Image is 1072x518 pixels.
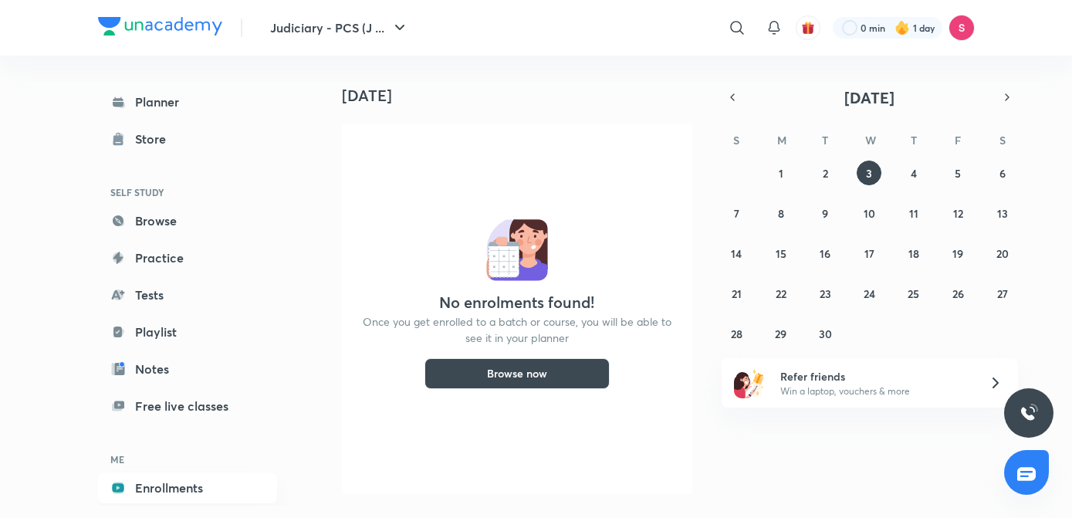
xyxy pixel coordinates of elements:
button: September 17, 2025 [857,241,881,266]
abbr: September 3, 2025 [866,166,872,181]
abbr: Thursday [911,133,917,147]
button: avatar [796,15,820,40]
button: September 8, 2025 [769,201,793,225]
a: Free live classes [98,391,277,422]
abbr: Tuesday [822,133,828,147]
abbr: September 16, 2025 [820,246,830,261]
button: September 23, 2025 [813,281,837,306]
img: streak [894,20,910,36]
abbr: September 21, 2025 [732,286,742,301]
abbr: September 15, 2025 [776,246,786,261]
button: September 16, 2025 [813,241,837,266]
p: Win a laptop, vouchers & more [780,384,970,398]
abbr: September 24, 2025 [864,286,875,301]
button: September 5, 2025 [945,161,970,185]
abbr: September 8, 2025 [778,206,784,221]
h4: No enrolments found! [439,293,594,312]
abbr: September 9, 2025 [822,206,828,221]
span: [DATE] [844,87,894,108]
abbr: September 20, 2025 [996,246,1009,261]
button: September 24, 2025 [857,281,881,306]
a: Notes [98,354,277,384]
button: September 27, 2025 [990,281,1015,306]
a: Playlist [98,317,277,347]
button: September 4, 2025 [901,161,926,185]
img: avatar [801,21,815,35]
abbr: Monday [777,133,786,147]
div: Store [135,130,175,148]
abbr: September 11, 2025 [909,206,918,221]
button: September 2, 2025 [813,161,837,185]
button: September 19, 2025 [945,241,970,266]
abbr: September 1, 2025 [779,166,783,181]
abbr: Friday [955,133,961,147]
abbr: September 17, 2025 [864,246,874,261]
h4: [DATE] [342,86,705,105]
a: Company Logo [98,17,222,39]
abbr: September 19, 2025 [952,246,963,261]
abbr: September 22, 2025 [776,286,786,301]
img: Sandeep Kumar [949,15,975,41]
abbr: September 26, 2025 [952,286,964,301]
button: September 21, 2025 [724,281,749,306]
button: September 9, 2025 [813,201,837,225]
button: September 20, 2025 [990,241,1015,266]
img: No events [486,219,548,281]
button: September 10, 2025 [857,201,881,225]
button: September 22, 2025 [769,281,793,306]
button: September 30, 2025 [813,321,837,346]
abbr: September 14, 2025 [731,246,742,261]
a: Store [98,124,277,154]
h6: SELF STUDY [98,179,277,205]
a: Tests [98,279,277,310]
button: September 25, 2025 [901,281,926,306]
a: Enrollments [98,472,277,503]
abbr: September 10, 2025 [864,206,875,221]
button: September 26, 2025 [945,281,970,306]
button: Browse now [424,358,610,389]
abbr: September 4, 2025 [911,166,917,181]
p: Once you get enrolled to a batch or course, you will be able to see it in your planner [360,313,674,346]
abbr: September 12, 2025 [953,206,963,221]
img: referral [734,367,765,398]
abbr: September 5, 2025 [955,166,961,181]
abbr: September 28, 2025 [731,327,742,341]
button: September 29, 2025 [769,321,793,346]
button: September 1, 2025 [769,161,793,185]
img: ttu [1020,404,1038,422]
abbr: September 30, 2025 [819,327,832,341]
abbr: Saturday [999,133,1006,147]
button: Judiciary - PCS (J ... [261,12,418,43]
a: Practice [98,242,277,273]
abbr: September 2, 2025 [823,166,828,181]
button: September 28, 2025 [724,321,749,346]
abbr: September 13, 2025 [997,206,1008,221]
a: Browse [98,205,277,236]
abbr: September 18, 2025 [908,246,919,261]
abbr: September 25, 2025 [908,286,919,301]
abbr: September 7, 2025 [734,206,739,221]
abbr: September 27, 2025 [997,286,1008,301]
img: Company Logo [98,17,222,36]
abbr: September 29, 2025 [775,327,786,341]
button: September 12, 2025 [945,201,970,225]
abbr: Wednesday [865,133,876,147]
abbr: Sunday [733,133,739,147]
button: September 15, 2025 [769,241,793,266]
h6: ME [98,446,277,472]
button: September 18, 2025 [901,241,926,266]
button: September 14, 2025 [724,241,749,266]
abbr: September 6, 2025 [999,166,1006,181]
abbr: September 23, 2025 [820,286,831,301]
a: Planner [98,86,277,117]
button: September 11, 2025 [901,201,926,225]
button: September 7, 2025 [724,201,749,225]
button: September 3, 2025 [857,161,881,185]
h6: Refer friends [780,368,970,384]
button: September 6, 2025 [990,161,1015,185]
button: [DATE] [743,86,996,108]
button: September 13, 2025 [990,201,1015,225]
